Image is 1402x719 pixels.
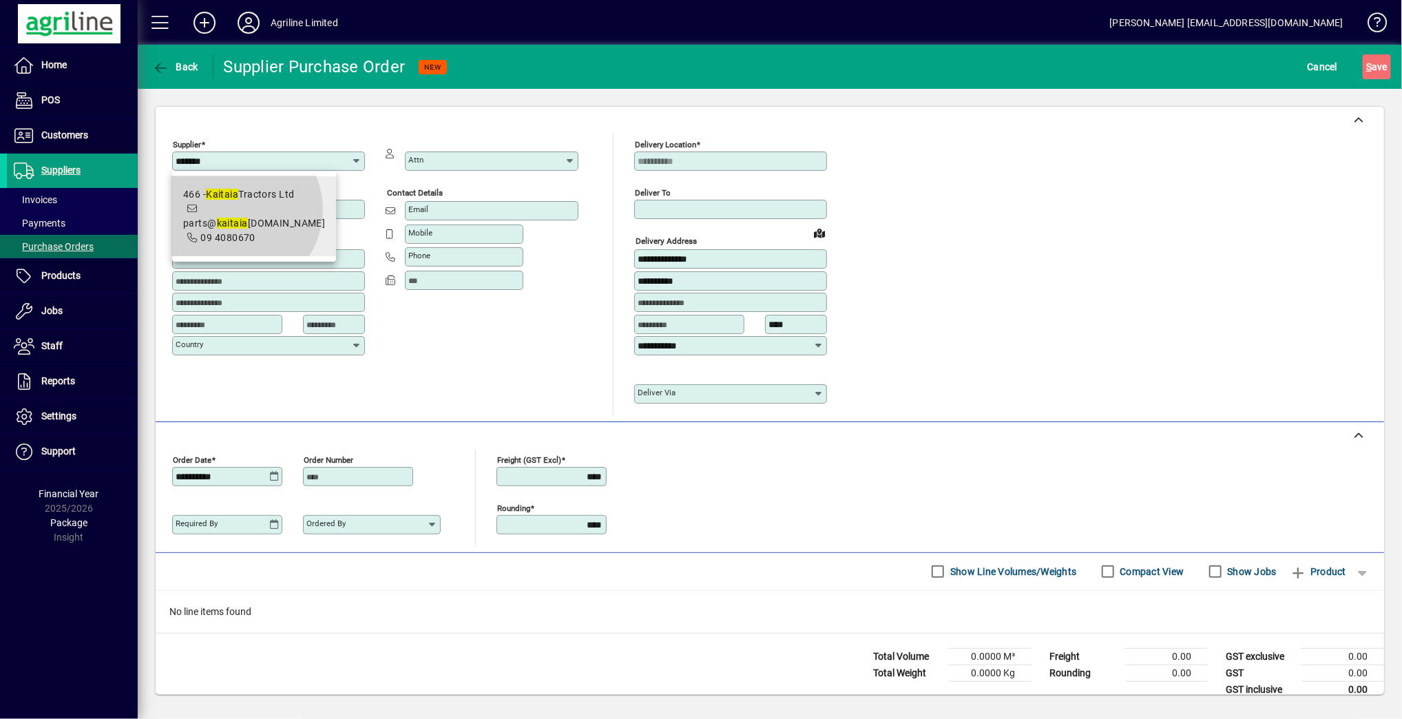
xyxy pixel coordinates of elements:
[1363,54,1391,79] button: Save
[7,294,138,329] a: Jobs
[1225,565,1277,579] label: Show Jobs
[14,241,94,252] span: Purchase Orders
[7,188,138,211] a: Invoices
[7,364,138,399] a: Reports
[172,176,336,256] mat-option: 466 - Kaitaia Tractors Ltd
[304,455,353,464] mat-label: Order number
[408,155,423,165] mat-label: Attn
[176,519,218,528] mat-label: Required by
[7,435,138,469] a: Support
[7,118,138,153] a: Customers
[14,194,57,205] span: Invoices
[41,129,88,140] span: Customers
[206,189,238,200] em: Kaitaia
[408,228,432,238] mat-label: Mobile
[224,56,406,78] div: Supplier Purchase Order
[1301,648,1384,665] td: 0.00
[1357,3,1385,48] a: Knowledge Base
[7,211,138,235] a: Payments
[635,188,671,198] mat-label: Deliver To
[149,54,202,79] button: Back
[7,235,138,258] a: Purchase Orders
[271,12,338,34] div: Agriline Limited
[306,519,346,528] mat-label: Ordered by
[41,446,76,457] span: Support
[408,205,428,214] mat-label: Email
[866,648,949,665] td: Total Volume
[948,565,1076,579] label: Show Line Volumes/Weights
[866,665,949,681] td: Total Weight
[1118,565,1184,579] label: Compact View
[635,140,696,149] mat-label: Delivery Location
[183,218,325,229] span: parts@ [DOMAIN_NAME]
[1304,54,1341,79] button: Cancel
[949,665,1032,681] td: 0.0000 Kg
[39,488,99,499] span: Financial Year
[217,218,248,229] em: kaitaia
[41,94,60,105] span: POS
[41,375,75,386] span: Reports
[7,48,138,83] a: Home
[638,388,676,397] mat-label: Deliver via
[1366,61,1372,72] span: S
[182,10,227,35] button: Add
[1219,681,1301,698] td: GST inclusive
[138,54,213,79] app-page-header-button: Back
[173,455,211,464] mat-label: Order date
[7,259,138,293] a: Products
[497,455,561,464] mat-label: Freight (GST excl)
[1219,665,1301,681] td: GST
[201,232,255,243] span: 09 4080670
[497,503,530,512] mat-label: Rounding
[50,517,87,528] span: Package
[183,187,325,202] div: 466 - Tractors Ltd
[1301,665,1384,681] td: 0.00
[7,399,138,434] a: Settings
[1043,648,1125,665] td: Freight
[1125,665,1208,681] td: 0.00
[1219,648,1301,665] td: GST exclusive
[156,591,1384,633] div: No line items found
[1366,56,1388,78] span: ave
[7,329,138,364] a: Staff
[227,10,271,35] button: Profile
[408,251,430,260] mat-label: Phone
[41,270,81,281] span: Products
[1308,56,1338,78] span: Cancel
[41,59,67,70] span: Home
[424,63,441,72] span: NEW
[173,140,201,149] mat-label: Supplier
[808,222,830,244] a: View on map
[7,83,138,118] a: POS
[41,340,63,351] span: Staff
[41,165,81,176] span: Suppliers
[1043,665,1125,681] td: Rounding
[41,305,63,316] span: Jobs
[1301,681,1384,698] td: 0.00
[176,340,203,349] mat-label: Country
[41,410,76,421] span: Settings
[1125,648,1208,665] td: 0.00
[152,61,198,72] span: Back
[1110,12,1343,34] div: [PERSON_NAME] [EMAIL_ADDRESS][DOMAIN_NAME]
[949,648,1032,665] td: 0.0000 M³
[14,218,65,229] span: Payments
